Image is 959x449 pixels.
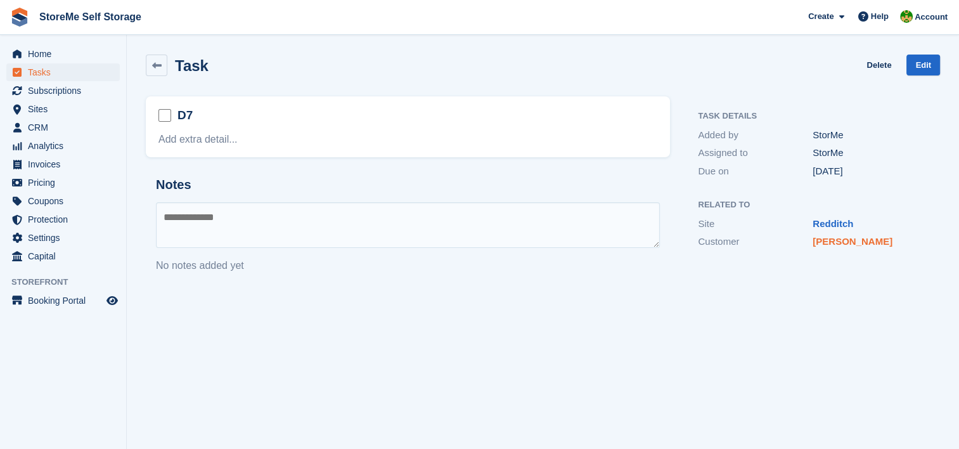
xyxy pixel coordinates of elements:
span: Capital [28,247,104,265]
a: Preview store [105,293,120,308]
span: Settings [28,229,104,247]
div: Due on [698,164,813,179]
a: menu [6,63,120,81]
a: menu [6,292,120,309]
span: No notes added yet [156,260,244,271]
a: menu [6,82,120,100]
span: Create [808,10,833,23]
span: CRM [28,119,104,136]
span: Invoices [28,155,104,173]
span: Help [871,10,889,23]
a: Redditch [813,218,853,229]
div: Assigned to [698,146,813,160]
a: menu [6,100,120,118]
span: Tasks [28,63,104,81]
a: menu [6,192,120,210]
span: Sites [28,100,104,118]
span: Booking Portal [28,292,104,309]
a: StoreMe Self Storage [34,6,146,27]
div: Customer [698,235,813,249]
div: StorMe [813,128,927,143]
a: Edit [906,55,940,75]
a: menu [6,174,120,192]
span: Home [28,45,104,63]
div: Site [698,217,813,231]
a: menu [6,229,120,247]
span: Pricing [28,174,104,192]
a: [PERSON_NAME] [813,236,892,247]
a: menu [6,211,120,228]
span: Subscriptions [28,82,104,100]
span: Analytics [28,137,104,155]
a: menu [6,247,120,265]
div: Added by [698,128,813,143]
span: Storefront [11,276,126,289]
h2: Notes [156,178,660,192]
span: Coupons [28,192,104,210]
h2: Related to [698,200,927,210]
a: menu [6,119,120,136]
span: Protection [28,211,104,228]
h2: D7 [177,107,193,124]
a: menu [6,45,120,63]
h2: Task [175,57,209,74]
div: [DATE] [813,164,927,179]
a: Add extra detail... [158,134,238,145]
img: stora-icon-8386f47178a22dfd0bd8f6a31ec36ba5ce8667c1dd55bd0f319d3a0aa187defe.svg [10,8,29,27]
h2: Task Details [698,112,927,121]
div: StorMe [813,146,927,160]
a: Delete [866,55,891,75]
a: menu [6,137,120,155]
img: StorMe [900,10,913,23]
a: menu [6,155,120,173]
span: Account [915,11,948,23]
